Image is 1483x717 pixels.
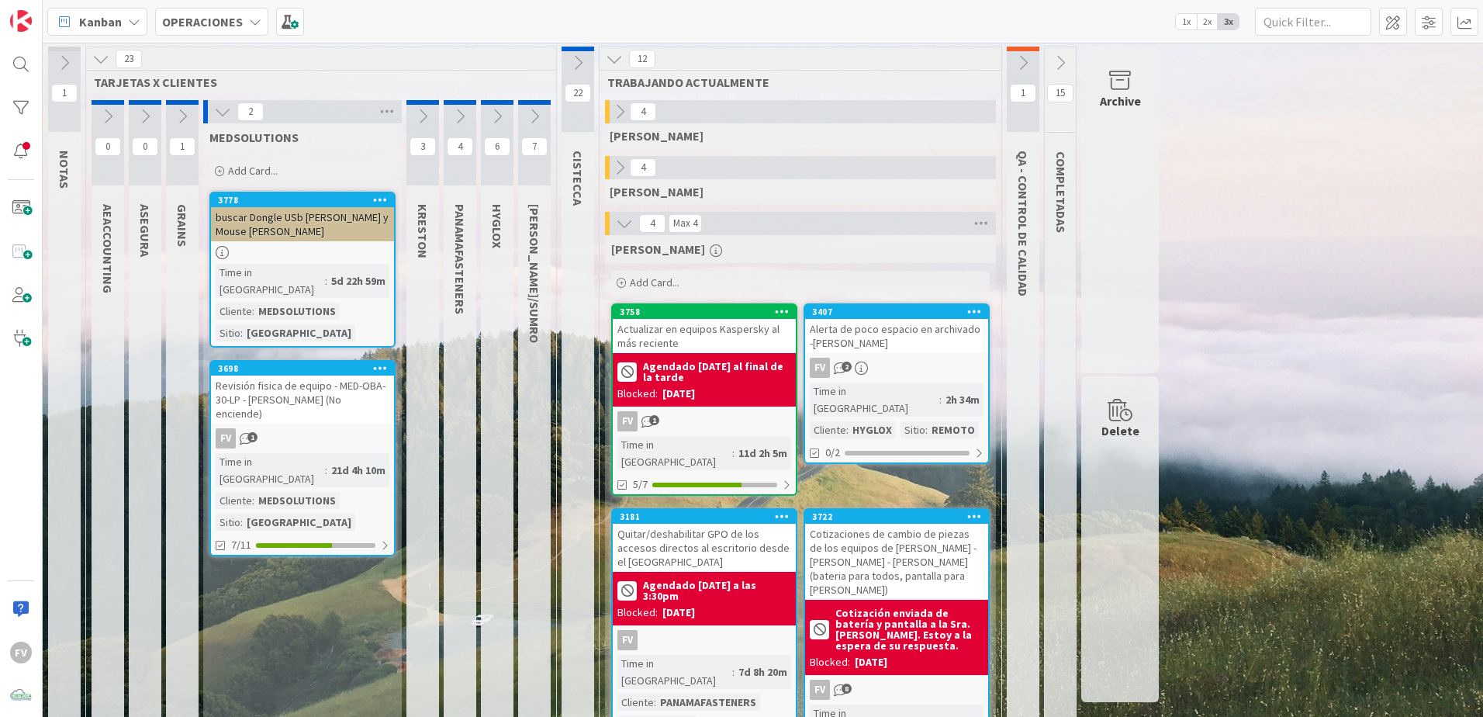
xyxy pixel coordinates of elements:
[243,324,355,341] div: [GEOGRAPHIC_DATA]
[79,12,122,31] span: Kanban
[216,264,325,298] div: Time in [GEOGRAPHIC_DATA]
[928,421,979,438] div: REMOTO
[617,630,638,650] div: FV
[1197,14,1218,29] span: 2x
[527,204,542,343] span: IVOR/SUMRO
[610,184,703,199] span: NAVIL
[617,436,732,470] div: Time in [GEOGRAPHIC_DATA]
[613,524,796,572] div: Quitar/deshabilitar GPO de los accesos directos al escritorio desde el [GEOGRAPHIC_DATA]
[216,428,236,449] div: FV
[673,220,697,227] div: Max 4
[452,204,468,314] span: PANAMAFASTENERS
[617,604,658,621] div: Blocked:
[1176,14,1197,29] span: 1x
[240,324,243,341] span: :
[252,303,254,320] span: :
[633,476,648,493] span: 5/7
[662,386,695,402] div: [DATE]
[613,411,796,431] div: FV
[610,128,703,144] span: GABRIEL
[732,663,735,681] span: :
[1101,421,1139,440] div: Delete
[620,511,796,522] div: 3181
[810,358,830,378] div: FV
[849,421,896,438] div: HYGLOX
[211,193,394,241] div: 3778buscar Dongle USb [PERSON_NAME] y Mouse [PERSON_NAME]
[137,204,153,257] span: ASEGURA
[162,14,243,29] b: OPERACIONES
[521,137,548,156] span: 7
[237,102,264,121] span: 2
[613,510,796,572] div: 3181Quitar/deshabilitar GPO de los accesos directos al escritorio desde el [GEOGRAPHIC_DATA]
[805,524,988,600] div: Cotizaciones de cambio de piezas de los equipos de [PERSON_NAME] - [PERSON_NAME] - [PERSON_NAME] ...
[1218,14,1239,29] span: 3x
[211,376,394,424] div: Revisión fisica de equipo - MED-OBA-30-LP - [PERSON_NAME] (No enciende)
[735,663,791,681] div: 7d 8h 20m
[1255,8,1371,36] input: Quick Filter...
[630,275,679,289] span: Add Card...
[211,362,394,376] div: 3698
[247,432,258,442] span: 1
[805,319,988,353] div: Alerta de poco espacio en archivado -[PERSON_NAME]
[735,445,791,462] div: 11d 2h 5m
[629,50,655,68] span: 12
[617,386,658,402] div: Blocked:
[484,137,510,156] span: 6
[1047,84,1073,102] span: 15
[211,362,394,424] div: 3698Revisión fisica de equipo - MED-OBA-30-LP - [PERSON_NAME] (No enciende)
[95,137,121,156] span: 0
[617,655,732,689] div: Time in [GEOGRAPHIC_DATA]
[216,324,240,341] div: Sitio
[100,204,116,293] span: AEACCOUNTING
[570,151,586,206] span: CISTECCA
[1015,151,1031,296] span: QA - CONTROL DE CALIDAD
[805,305,988,319] div: 3407
[327,272,389,289] div: 5d 22h 59m
[855,654,887,670] div: [DATE]
[643,361,791,383] b: Agendado [DATE] al final de la tarde
[51,84,78,102] span: 1
[209,130,299,145] span: MEDSOLUTIONS
[1053,151,1069,233] span: COMPLETADAS
[630,102,656,121] span: 4
[607,74,982,90] span: TRABAJANDO ACTUALMENTE
[643,580,791,601] b: Agendado [DATE] a las 3:30pm
[94,74,537,90] span: TARJETAS X CLIENTES
[175,204,190,247] span: GRAINS
[810,383,939,417] div: Time in [GEOGRAPHIC_DATA]
[415,204,430,258] span: KRESTON
[1100,92,1141,110] div: Archive
[901,421,925,438] div: Sitio
[613,305,796,319] div: 3758
[489,204,505,248] span: HYGLOX
[805,510,988,600] div: 3722Cotizaciones de cambio de piezas de los equipos de [PERSON_NAME] - [PERSON_NAME] - [PERSON_NA...
[812,307,988,317] div: 3407
[611,241,705,257] span: FERNANDO
[810,680,830,700] div: FV
[810,654,850,670] div: Blocked:
[613,305,796,353] div: 3758Actualizar en equipos Kaspersky al más reciente
[656,694,760,711] div: PANAMAFASTENERS
[57,151,72,189] span: NOTAS
[805,680,988,700] div: FV
[211,428,394,449] div: FV
[211,207,394,241] div: buscar Dongle USb [PERSON_NAME] y Mouse [PERSON_NAME]
[732,445,735,462] span: :
[565,84,591,102] span: 22
[231,537,251,553] span: 7/11
[169,137,195,156] span: 1
[805,510,988,524] div: 3722
[617,411,638,431] div: FV
[254,303,340,320] div: MEDSOLUTIONS
[925,421,928,438] span: :
[835,608,983,651] b: Cotización enviada de batería y pantalla a la Sra. [PERSON_NAME]. Estoy a la espera de su respuesta.
[254,492,340,509] div: MEDSOLUTIONS
[218,363,394,374] div: 3698
[252,492,254,509] span: :
[639,214,665,233] span: 4
[132,137,158,156] span: 0
[325,462,327,479] span: :
[216,492,252,509] div: Cliente
[649,415,659,425] span: 1
[617,694,654,711] div: Cliente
